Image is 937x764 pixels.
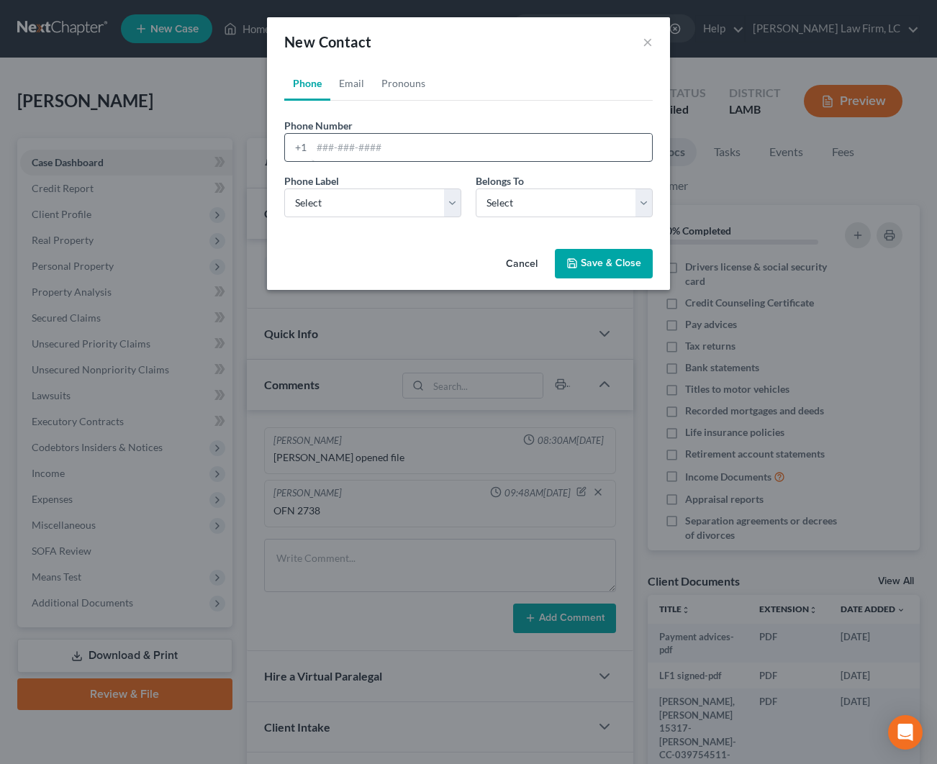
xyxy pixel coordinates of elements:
span: Phone Label [284,175,339,187]
span: Phone Number [284,119,353,132]
button: Cancel [494,250,549,279]
a: Phone [284,66,330,101]
a: Email [330,66,373,101]
button: Save & Close [555,249,653,279]
span: Belongs To [476,175,524,187]
a: Pronouns [373,66,434,101]
button: × [643,33,653,50]
input: ###-###-#### [312,134,652,161]
span: New Contact [284,33,371,50]
div: Open Intercom Messenger [888,715,923,750]
div: +1 [285,134,312,161]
